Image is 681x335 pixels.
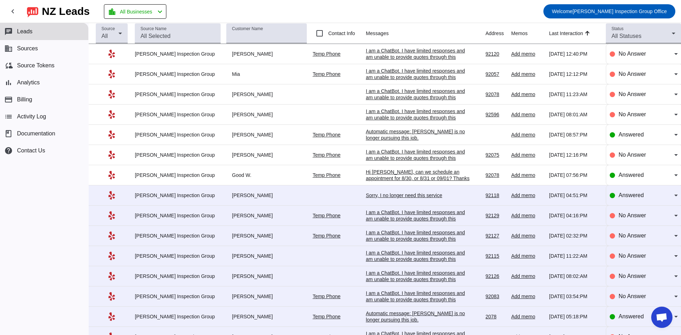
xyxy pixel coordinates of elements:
[486,23,511,44] th: Address
[549,91,600,97] div: [DATE] 11:23:AM
[140,32,215,40] input: All Selected
[366,169,472,182] div: Hi [PERSON_NAME], can we schedule an appointment for 8/30, or 8/31 or 09/01? Thanks
[366,209,472,254] div: I am a ChatBot. I have limited responses and am unable to provide quotes through this messaging a...
[619,233,646,239] span: No Answer
[511,152,543,158] div: Add memo
[486,192,506,199] div: 92118
[107,272,116,280] mat-icon: Yelp
[135,71,221,77] div: [PERSON_NAME] Inspection Group
[549,51,600,57] div: [DATE] 12:40:PM
[226,152,307,158] div: [PERSON_NAME]
[619,91,646,97] span: No Answer
[549,30,583,37] div: Last Interaction
[108,7,116,16] mat-icon: location_city
[312,132,340,138] a: Temp Phone
[366,290,472,335] div: I am a ChatBot. I have limited responses and am unable to provide quotes through this messaging a...
[17,113,46,120] span: Activity Log
[107,70,116,78] mat-icon: Yelp
[511,71,543,77] div: Add memo
[619,313,644,319] span: Answered
[486,111,506,118] div: 92596
[107,171,116,179] mat-icon: Yelp
[366,108,472,153] div: I am a ChatBot. I have limited responses and am unable to provide quotes through this messaging a...
[366,48,472,92] div: I am a ChatBot. I have limited responses and am unable to provide quotes through this messaging a...
[511,111,543,118] div: Add memo
[135,212,221,219] div: [PERSON_NAME] Inspection Group
[549,313,600,320] div: [DATE] 05:18:PM
[543,4,675,18] button: Welcome[PERSON_NAME] Inspection Group Office
[107,90,116,99] mat-icon: Yelp
[511,293,543,300] div: Add memo
[107,312,116,321] mat-icon: Yelp
[42,6,90,16] div: NZ Leads
[486,71,506,77] div: 92057
[619,273,646,279] span: No Answer
[366,88,472,133] div: I am a ChatBot. I have limited responses and am unable to provide quotes through this messaging a...
[107,211,116,220] mat-icon: Yelp
[511,313,543,320] div: Add memo
[486,51,506,57] div: 92120
[619,111,646,117] span: No Answer
[120,7,152,17] span: All Businesses
[135,91,221,97] div: [PERSON_NAME] Inspection Group
[312,152,340,158] a: Temp Phone
[135,293,221,300] div: [PERSON_NAME] Inspection Group
[226,91,307,97] div: [PERSON_NAME]
[511,91,543,97] div: Add memo
[107,252,116,260] mat-icon: Yelp
[226,172,307,178] div: Good W.
[366,270,472,314] div: I am a ChatBot. I have limited responses and am unable to provide quotes through this messaging a...
[107,110,116,119] mat-icon: Yelp
[511,212,543,219] div: Add memo
[486,313,506,320] div: 2078
[366,250,472,294] div: I am a ChatBot. I have limited responses and am unable to provide quotes through this messaging a...
[651,307,672,328] a: Open chat
[619,293,646,299] span: No Answer
[611,33,641,39] span: All Statuses
[549,172,600,178] div: [DATE] 07:56:PM
[4,27,13,36] mat-icon: chat
[17,130,55,137] span: Documentation
[226,212,307,219] div: [PERSON_NAME]
[549,253,600,259] div: [DATE] 11:22:AM
[135,172,221,178] div: [PERSON_NAME] Inspection Group
[366,128,472,141] div: Automatic message: [PERSON_NAME] is no longer pursuing this job.
[619,152,646,158] span: No Answer
[226,132,307,138] div: [PERSON_NAME]
[17,79,40,86] span: Analytics
[4,78,13,87] mat-icon: bar_chart
[552,9,572,14] span: Welcome
[366,149,472,193] div: I am a ChatBot. I have limited responses and am unable to provide quotes through this messaging a...
[619,172,644,178] span: Answered
[312,51,340,57] a: Temp Phone
[312,172,340,178] a: Temp Phone
[549,71,600,77] div: [DATE] 12:12:PM
[312,233,340,239] a: Temp Phone
[135,313,221,320] div: [PERSON_NAME] Inspection Group
[511,132,543,138] div: Add memo
[17,62,55,69] span: Source Tokens
[549,192,600,199] div: [DATE] 04:51:PM
[107,151,116,159] mat-icon: Yelp
[135,273,221,279] div: [PERSON_NAME] Inspection Group
[549,132,600,138] div: [DATE] 08:57:PM
[312,294,340,299] a: Temp Phone
[4,146,13,155] mat-icon: help
[226,253,307,259] div: [PERSON_NAME]
[226,313,307,320] div: [PERSON_NAME]
[511,273,543,279] div: Add memo
[107,130,116,139] mat-icon: Yelp
[549,212,600,219] div: [DATE] 04:16:PM
[511,23,549,44] th: Memos
[107,292,116,301] mat-icon: Yelp
[366,23,485,44] th: Messages
[486,152,506,158] div: 92075
[226,293,307,300] div: [PERSON_NAME]
[17,147,45,154] span: Contact Us
[226,192,307,199] div: [PERSON_NAME]
[486,172,506,178] div: 92078
[549,273,600,279] div: [DATE] 08:02:AM
[135,152,221,158] div: [PERSON_NAME] Inspection Group
[552,6,667,16] span: [PERSON_NAME] Inspection Group Office
[135,233,221,239] div: [PERSON_NAME] Inspection Group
